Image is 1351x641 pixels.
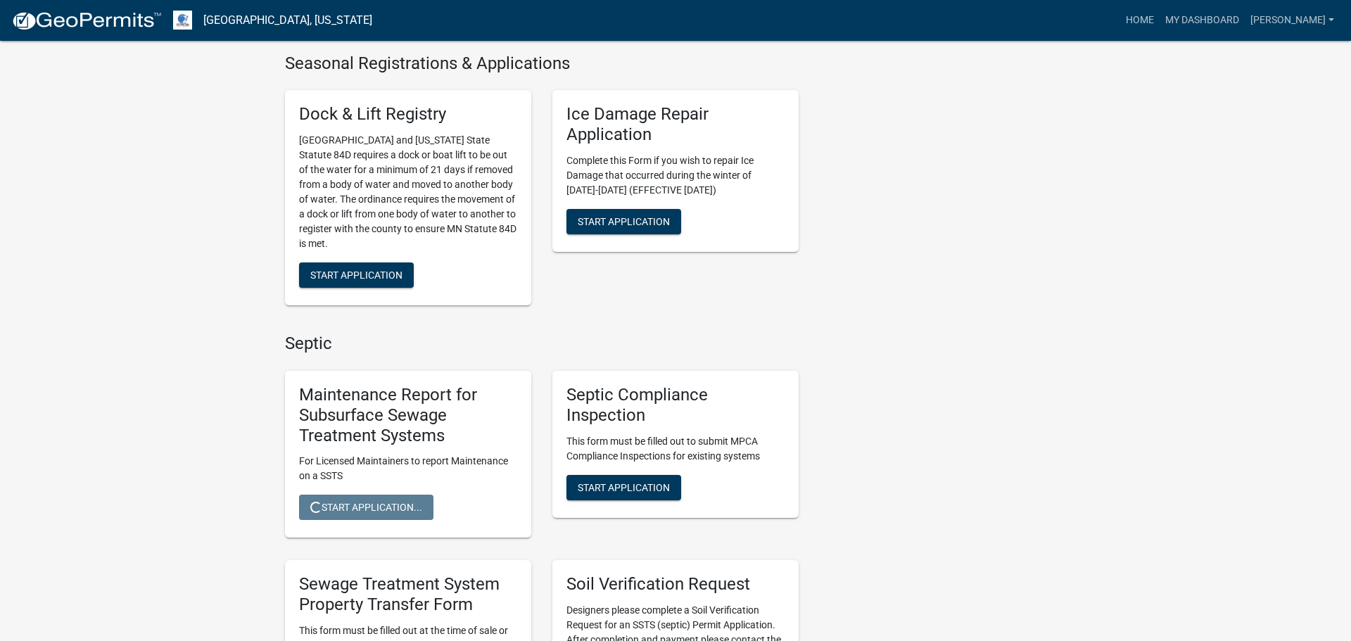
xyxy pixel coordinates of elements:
p: For Licensed Maintainers to report Maintenance on a SSTS [299,454,517,483]
img: Otter Tail County, Minnesota [173,11,192,30]
h5: Sewage Treatment System Property Transfer Form [299,574,517,615]
span: Start Application [310,269,402,281]
h4: Septic [285,334,799,354]
button: Start Application [299,262,414,288]
button: Start Application [566,209,681,234]
h5: Ice Damage Repair Application [566,104,785,145]
p: [GEOGRAPHIC_DATA] and [US_STATE] State Statute 84D requires a dock or boat lift to be out of the ... [299,133,517,251]
span: Start Application... [310,502,422,513]
p: This form must be filled out to submit MPCA Compliance Inspections for existing systems [566,434,785,464]
button: Start Application [566,475,681,500]
span: Start Application [578,216,670,227]
h5: Septic Compliance Inspection [566,385,785,426]
h4: Seasonal Registrations & Applications [285,53,799,74]
h5: Soil Verification Request [566,574,785,595]
h5: Maintenance Report for Subsurface Sewage Treatment Systems [299,385,517,445]
a: [PERSON_NAME] [1245,7,1340,34]
h5: Dock & Lift Registry [299,104,517,125]
p: Complete this Form if you wish to repair Ice Damage that occurred during the winter of [DATE]-[DA... [566,153,785,198]
a: My Dashboard [1160,7,1245,34]
span: Start Application [578,481,670,493]
a: Home [1120,7,1160,34]
button: Start Application... [299,495,433,520]
a: [GEOGRAPHIC_DATA], [US_STATE] [203,8,372,32]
